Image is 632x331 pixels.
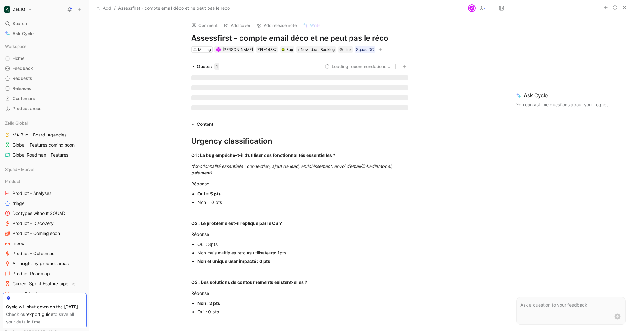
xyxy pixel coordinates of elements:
[3,249,87,258] a: Product - Outcomes
[197,120,213,128] div: Content
[281,46,293,53] div: Bug
[197,63,219,70] div: Quotes
[189,120,216,128] div: Content
[13,75,32,82] span: Requests
[296,46,336,53] div: New idea / Backlog
[13,250,54,257] span: Product - Outcomes
[13,152,68,158] span: Global Roadmap - Features
[3,229,87,238] a: Product - Coming soon
[5,178,20,184] span: Product
[3,118,87,128] div: Zeliq Global
[13,220,54,227] span: Product - Discovery
[516,92,626,99] span: Ask Cycle
[4,6,10,13] img: ZELIQ
[118,4,230,12] span: Assessfirst - compte email déco et ne peut pas le réco
[3,19,87,28] div: Search
[13,105,42,112] span: Product areas
[3,84,87,93] a: Releases
[197,191,221,196] strong: Oui = 5 pts
[191,221,282,226] strong: Q2 : Le problème est-il répliqué par le CS ?
[191,163,393,175] em: (fonctionnalité essentielle : connection, ajout de lead, enrichissement, envoi d’email/linkedin/a...
[191,136,408,147] div: Urgency classification
[191,33,408,43] h1: Assessfirst - compte email déco et ne peut pas le réco
[13,30,34,37] span: Ask Cycle
[13,20,27,27] span: Search
[214,63,219,70] div: 1
[3,209,87,218] a: Doctypes without SQUAD
[13,7,25,12] h1: ZELIQ
[13,230,60,237] span: Product - Coming soon
[13,291,61,297] span: Epics & Feature pipeline
[325,63,390,70] button: Loading recommendations...
[189,63,222,70] div: Quotes1
[3,199,87,208] a: triage
[197,241,408,248] div: Oui : 3pts
[3,42,87,51] div: Workspace
[197,308,408,315] div: Oui : 0 pts
[197,249,408,256] div: Non mais multiples retours utilisateurs: 1pts
[114,4,116,12] span: /
[3,64,87,73] a: Feedback
[257,46,277,53] div: ZEL-14887
[13,210,65,216] span: Doctypes without SQUAD
[6,303,83,311] div: Cycle will shut down on the [DATE].
[3,150,87,160] a: Global Roadmap - Features
[3,118,87,160] div: Zeliq GlobalMA Bug - Board urgenciesGlobal - Features coming soonGlobal Roadmap - Features
[3,189,87,198] a: Product - Analyses
[3,74,87,83] a: Requests
[3,104,87,113] a: Product areas
[197,259,270,264] strong: Non et unique user impacté : 0 pts
[191,280,307,285] strong: Q3 : Des solutions de contournements existent-elles ?
[13,55,24,61] span: Home
[13,95,35,102] span: Customers
[356,46,374,53] div: Squad DC
[3,130,87,140] a: MA Bug - Board urgencies
[3,165,87,174] div: Squad - Marvel
[516,101,626,109] p: You can ask me questions about your request
[5,43,27,50] span: Workspace
[13,132,66,138] span: MA Bug - Board urgencies
[13,65,33,72] span: Feedback
[5,120,28,126] span: Zeliq Global
[191,231,408,238] div: Réponse :
[13,270,50,277] span: Product Roadmap
[189,21,220,30] button: Comment
[191,180,408,187] div: Réponse :
[3,29,87,38] a: Ask Cycle
[96,4,113,12] button: Add
[13,240,24,247] span: Inbox
[3,94,87,103] a: Customers
[191,290,408,296] div: Réponse :
[197,199,408,206] div: Non = 0 pts
[197,301,220,306] strong: Non : 2 pts
[191,152,335,158] strong: Q1 : Le bug empêche-t-il d’utiliser des fonctionnalités essentielles ?
[254,21,300,30] button: Add release note
[13,190,51,196] span: Product - Analyses
[3,279,87,288] a: Current Sprint Feature pipeline
[3,219,87,228] a: Product - Discovery
[217,48,220,51] div: M
[198,46,211,53] div: Mailing
[13,200,24,206] span: triage
[3,5,34,14] button: ZELIQZELIQ
[469,5,475,11] div: M
[3,177,87,186] div: Product
[6,311,83,326] div: Check our to save all your data in time.
[223,47,253,52] span: [PERSON_NAME]
[310,23,321,28] span: Write
[3,259,87,268] a: All insight by product areas
[301,46,335,53] span: New idea / Backlog
[281,48,285,51] img: 🪲
[3,165,87,176] div: Squad - Marvel
[13,260,69,267] span: All insight by product areas
[344,46,352,53] div: Link
[3,239,87,248] a: Inbox
[13,85,31,92] span: Releases
[3,54,87,63] a: Home
[3,269,87,278] a: Product Roadmap
[27,312,53,317] a: export guide
[3,140,87,150] a: Global - Features coming soon
[3,177,87,298] div: ProductProduct - AnalysestriageDoctypes without SQUADProduct - DiscoveryProduct - Coming soonInbo...
[3,289,87,298] a: Epics & Feature pipeline
[300,21,324,30] button: Write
